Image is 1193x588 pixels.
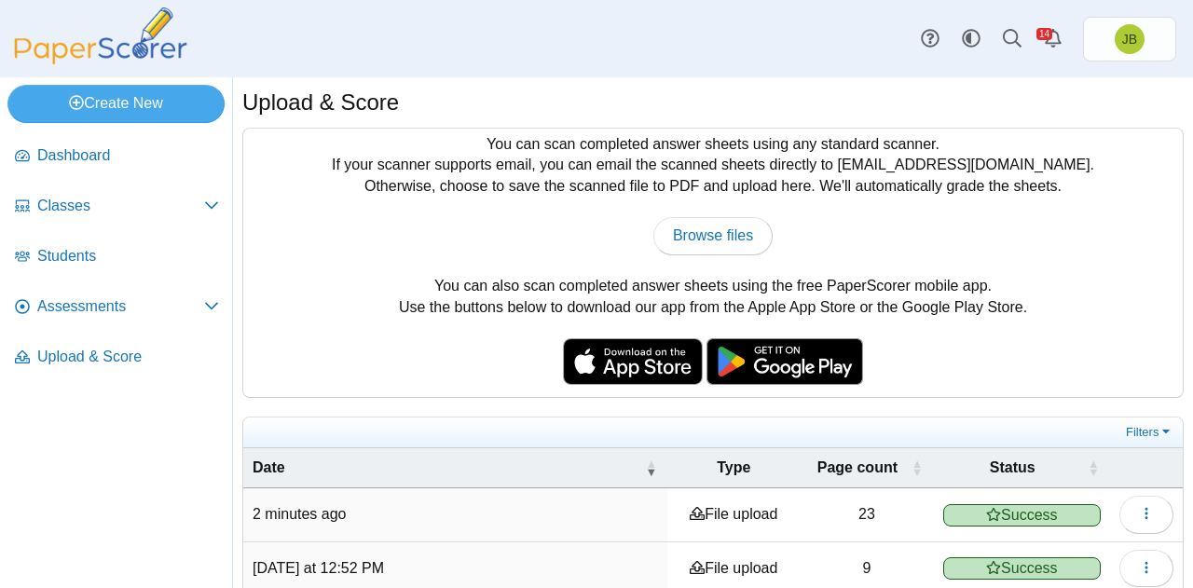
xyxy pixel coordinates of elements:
[253,560,384,576] time: Aug 20, 2025 at 12:52 PM
[37,145,219,166] span: Dashboard
[645,448,656,487] span: Date : Activate to remove sorting
[667,488,800,541] td: File upload
[1088,448,1099,487] span: Status : Activate to sort
[1122,33,1137,46] span: Joel Boyd
[717,459,750,475] span: Type
[800,488,934,541] td: 23
[253,459,285,475] span: Date
[7,235,226,280] a: Students
[242,87,399,118] h1: Upload & Score
[37,246,219,267] span: Students
[1121,423,1178,442] a: Filters
[7,7,194,64] img: PaperScorer
[673,227,753,243] span: Browse files
[990,459,1035,475] span: Status
[7,85,225,122] a: Create New
[37,196,204,216] span: Classes
[817,459,898,475] span: Page count
[653,217,773,254] a: Browse files
[943,557,1101,580] span: Success
[1033,19,1074,60] a: Alerts
[243,129,1183,397] div: You can scan completed answer sheets using any standard scanner. If your scanner supports email, ...
[7,335,226,380] a: Upload & Score
[7,185,226,229] a: Classes
[7,134,226,179] a: Dashboard
[912,448,923,487] span: Page count : Activate to sort
[943,504,1101,526] span: Success
[7,285,226,330] a: Assessments
[7,51,194,67] a: PaperScorer
[706,338,863,385] img: google-play-badge.png
[37,347,219,367] span: Upload & Score
[37,296,204,317] span: Assessments
[1115,24,1145,54] span: Joel Boyd
[253,506,347,522] time: Aug 20, 2025 at 2:35 PM
[1083,17,1176,62] a: Joel Boyd
[563,338,703,385] img: apple-store-badge.svg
